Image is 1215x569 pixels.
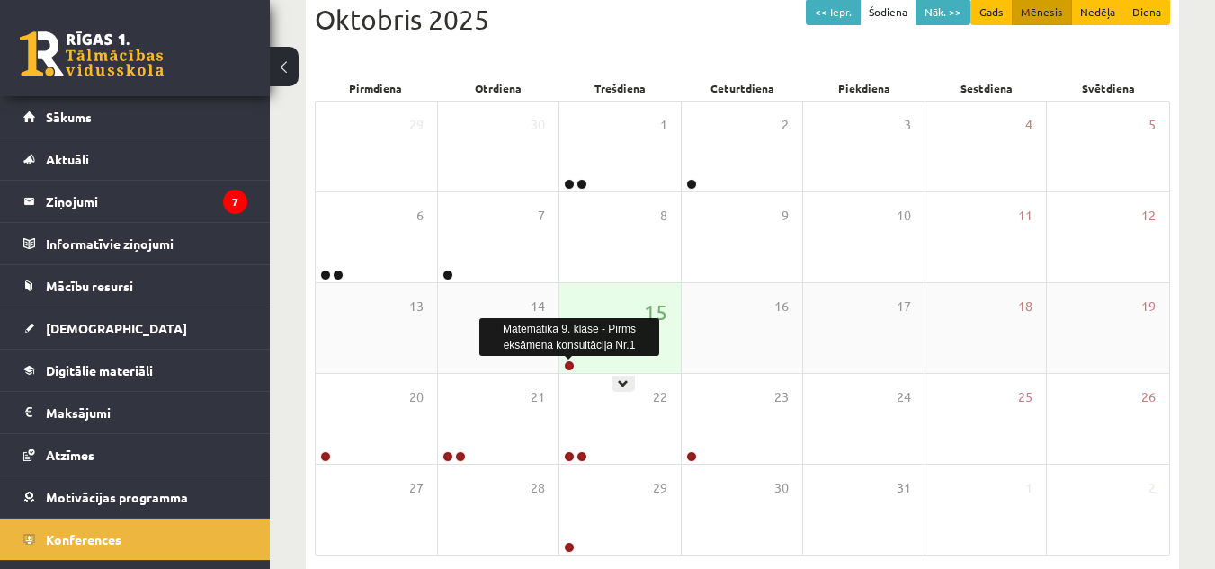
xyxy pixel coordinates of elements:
[531,387,545,407] span: 21
[479,318,659,356] div: Matemātika 9. klase - Pirms eksāmena konsultācija Nr.1
[409,297,424,316] span: 13
[23,265,247,307] a: Mācību resursi
[23,519,247,560] a: Konferences
[46,320,187,336] span: [DEMOGRAPHIC_DATA]
[23,181,247,222] a: Ziņojumi7
[653,478,667,498] span: 29
[23,96,247,138] a: Sākums
[223,190,247,214] i: 7
[559,76,682,101] div: Trešdiena
[416,206,424,226] span: 6
[409,387,424,407] span: 20
[1148,115,1156,135] span: 5
[46,447,94,463] span: Atzīmes
[23,476,247,518] a: Motivācijas programma
[1025,478,1032,498] span: 1
[904,115,911,135] span: 3
[1018,297,1032,316] span: 18
[46,109,92,125] span: Sākums
[1148,478,1156,498] span: 2
[803,76,925,101] div: Piekdiena
[782,115,789,135] span: 2
[23,434,247,476] a: Atzīmes
[644,297,667,327] span: 15
[1018,387,1032,407] span: 25
[1141,297,1156,316] span: 19
[46,392,247,433] legend: Maksājumi
[1141,206,1156,226] span: 12
[1018,206,1032,226] span: 11
[46,489,188,505] span: Motivācijas programma
[437,76,559,101] div: Otrdiena
[897,297,911,316] span: 17
[46,223,247,264] legend: Informatīvie ziņojumi
[774,297,789,316] span: 16
[660,115,667,135] span: 1
[1141,387,1156,407] span: 26
[23,138,247,180] a: Aktuāli
[897,206,911,226] span: 10
[782,206,789,226] span: 9
[531,115,545,135] span: 30
[23,392,247,433] a: Maksājumi
[1025,115,1032,135] span: 4
[774,478,789,498] span: 30
[1048,76,1170,101] div: Svētdiena
[653,387,667,407] span: 22
[315,76,437,101] div: Pirmdiena
[660,206,667,226] span: 8
[409,115,424,135] span: 29
[23,307,247,349] a: [DEMOGRAPHIC_DATA]
[897,478,911,498] span: 31
[925,76,1048,101] div: Sestdiena
[531,297,545,316] span: 14
[46,278,133,294] span: Mācību resursi
[46,362,153,378] span: Digitālie materiāli
[23,350,247,391] a: Digitālie materiāli
[409,478,424,498] span: 27
[774,387,789,407] span: 23
[46,151,89,167] span: Aktuāli
[46,181,247,222] legend: Ziņojumi
[682,76,804,101] div: Ceturtdiena
[538,206,545,226] span: 7
[46,531,121,547] span: Konferences
[897,387,911,407] span: 24
[23,223,247,264] a: Informatīvie ziņojumi
[531,478,545,498] span: 28
[20,31,164,76] a: Rīgas 1. Tālmācības vidusskola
